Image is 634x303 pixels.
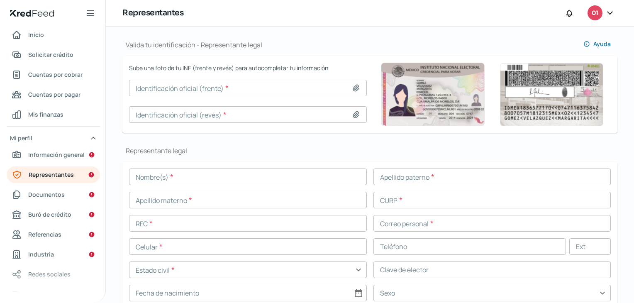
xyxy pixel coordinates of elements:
[7,226,100,243] a: Referencias
[7,286,100,303] a: Colateral
[29,169,74,180] span: Representantes
[7,206,100,223] a: Buró de crédito
[577,36,617,52] button: Ayuda
[500,63,603,126] img: Ejemplo de identificación oficial (revés)
[28,109,63,120] span: Mis finanzas
[28,269,71,279] span: Redes sociales
[7,27,100,43] a: Inicio
[122,40,262,49] h1: Valida tu identificación - Representante legal
[7,246,100,263] a: Industria
[7,266,100,283] a: Redes sociales
[7,86,100,103] a: Cuentas por pagar
[7,186,100,203] a: Documentos
[381,63,485,126] img: Ejemplo de identificación oficial (frente)
[28,29,44,40] span: Inicio
[7,147,100,163] a: Información general
[7,66,100,83] a: Cuentas por cobrar
[28,189,65,200] span: Documentos
[10,133,32,143] span: Mi perfil
[28,49,73,60] span: Solicitar crédito
[122,146,617,155] h1: Representante legal
[7,166,100,183] a: Representantes
[28,249,54,259] span: Industria
[28,149,85,160] span: Información general
[592,8,598,18] span: 01
[7,106,100,123] a: Mis finanzas
[28,289,54,299] span: Colateral
[28,89,80,100] span: Cuentas por pagar
[593,41,611,47] span: Ayuda
[28,69,83,80] span: Cuentas por cobrar
[122,7,183,19] h1: Representantes
[7,46,100,63] a: Solicitar crédito
[28,229,61,239] span: Referencias
[28,209,71,220] span: Buró de crédito
[129,63,367,73] span: Sube una foto de tu INE (frente y revés) para autocompletar tu información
